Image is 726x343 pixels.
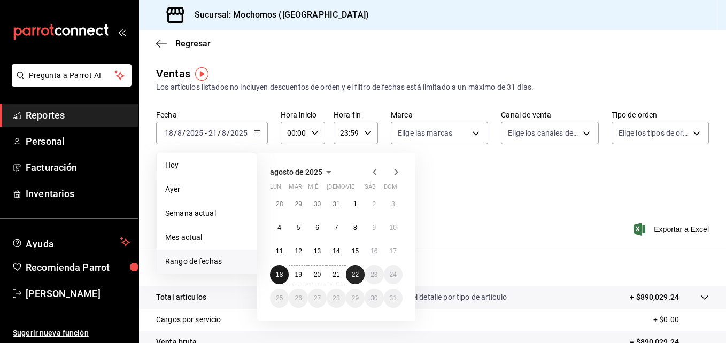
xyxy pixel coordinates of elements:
abbr: 28 de agosto de 2025 [333,294,339,302]
abbr: miércoles [308,183,318,194]
span: Inventarios [26,186,130,201]
abbr: 30 de agosto de 2025 [370,294,377,302]
p: + $0.00 [653,314,709,325]
input: -- [221,129,227,137]
span: / [218,129,221,137]
div: Ventas [156,66,190,82]
span: Elige los tipos de orden [619,128,689,138]
button: 16 de agosto de 2025 [365,241,383,261]
button: 27 de agosto de 2025 [308,289,327,308]
abbr: 19 de agosto de 2025 [295,271,302,278]
span: Ayuda [26,236,116,248]
p: Total artículos [156,292,206,303]
button: 6 de agosto de 2025 [308,218,327,237]
button: 15 de agosto de 2025 [346,241,365,261]
span: / [227,129,230,137]
abbr: 21 de agosto de 2025 [333,271,339,278]
span: Sugerir nueva función [13,328,130,339]
abbr: 26 de agosto de 2025 [295,294,302,302]
button: 17 de agosto de 2025 [384,241,403,261]
abbr: 15 de agosto de 2025 [352,247,359,255]
abbr: 20 de agosto de 2025 [314,271,321,278]
button: 13 de agosto de 2025 [308,241,327,261]
button: open_drawer_menu [118,28,126,36]
span: Ayer [165,184,248,195]
abbr: martes [289,183,302,194]
button: Exportar a Excel [636,223,709,236]
span: agosto de 2025 [270,168,322,176]
button: 20 de agosto de 2025 [308,265,327,284]
abbr: 18 de agosto de 2025 [276,271,283,278]
button: 29 de julio de 2025 [289,194,307,214]
abbr: 5 de agosto de 2025 [297,224,300,231]
span: Facturación [26,160,130,175]
abbr: 27 de agosto de 2025 [314,294,321,302]
span: Recomienda Parrot [26,260,130,275]
h3: Sucursal: Mochomos ([GEOGRAPHIC_DATA]) [186,9,369,21]
abbr: 10 de agosto de 2025 [390,224,397,231]
button: 10 de agosto de 2025 [384,218,403,237]
abbr: viernes [346,183,354,194]
abbr: 31 de julio de 2025 [333,200,339,208]
abbr: 2 de agosto de 2025 [372,200,376,208]
button: 4 de agosto de 2025 [270,218,289,237]
label: Marca [391,111,488,119]
button: 12 de agosto de 2025 [289,241,307,261]
span: Regresar [175,38,211,49]
button: 26 de agosto de 2025 [289,289,307,308]
button: 25 de agosto de 2025 [270,289,289,308]
button: 18 de agosto de 2025 [270,265,289,284]
input: -- [177,129,182,137]
button: 9 de agosto de 2025 [365,218,383,237]
button: 2 de agosto de 2025 [365,194,383,214]
abbr: 28 de julio de 2025 [276,200,283,208]
button: 1 de agosto de 2025 [346,194,365,214]
abbr: 8 de agosto de 2025 [353,224,357,231]
button: 29 de agosto de 2025 [346,289,365,308]
label: Fecha [156,111,268,119]
input: -- [208,129,218,137]
abbr: 1 de agosto de 2025 [353,200,357,208]
button: 11 de agosto de 2025 [270,241,289,261]
span: Hoy [165,160,248,171]
button: 23 de agosto de 2025 [365,265,383,284]
abbr: jueves [327,183,390,194]
abbr: 29 de agosto de 2025 [352,294,359,302]
button: 31 de julio de 2025 [327,194,345,214]
p: + $890,029.24 [630,292,679,303]
abbr: 14 de agosto de 2025 [333,247,339,255]
a: Pregunta a Parrot AI [7,77,132,89]
abbr: 24 de agosto de 2025 [390,271,397,278]
img: Tooltip marker [195,67,208,81]
span: Personal [26,134,130,149]
abbr: domingo [384,183,397,194]
abbr: 11 de agosto de 2025 [276,247,283,255]
abbr: 12 de agosto de 2025 [295,247,302,255]
button: 19 de agosto de 2025 [289,265,307,284]
button: 30 de agosto de 2025 [365,289,383,308]
span: Mes actual [165,232,248,243]
label: Canal de venta [501,111,598,119]
abbr: sábado [365,183,376,194]
abbr: 29 de julio de 2025 [295,200,302,208]
abbr: 6 de agosto de 2025 [315,224,319,231]
button: 28 de agosto de 2025 [327,289,345,308]
abbr: 3 de agosto de 2025 [391,200,395,208]
abbr: 22 de agosto de 2025 [352,271,359,278]
span: Rango de fechas [165,256,248,267]
button: 24 de agosto de 2025 [384,265,403,284]
input: ---- [186,129,204,137]
button: 22 de agosto de 2025 [346,265,365,284]
abbr: 31 de agosto de 2025 [390,294,397,302]
abbr: 9 de agosto de 2025 [372,224,376,231]
input: -- [164,129,174,137]
button: 7 de agosto de 2025 [327,218,345,237]
button: Pregunta a Parrot AI [12,64,132,87]
span: Reportes [26,108,130,122]
span: [PERSON_NAME] [26,286,130,301]
button: Regresar [156,38,211,49]
button: 8 de agosto de 2025 [346,218,365,237]
abbr: 7 de agosto de 2025 [335,224,338,231]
